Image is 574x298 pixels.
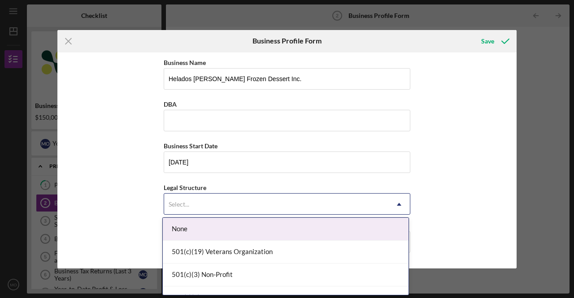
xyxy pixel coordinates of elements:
div: 501(c)(3) Non-Profit [163,263,409,286]
h6: Business Profile Form [252,37,322,45]
label: Business Name [164,59,206,66]
div: 501(c)(19) Veterans Organization [163,241,409,263]
div: Select... [169,201,189,208]
div: Save [481,32,494,50]
button: Save [472,32,517,50]
label: DBA [164,100,177,108]
label: Business Start Date [164,142,217,150]
div: None [163,218,409,241]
